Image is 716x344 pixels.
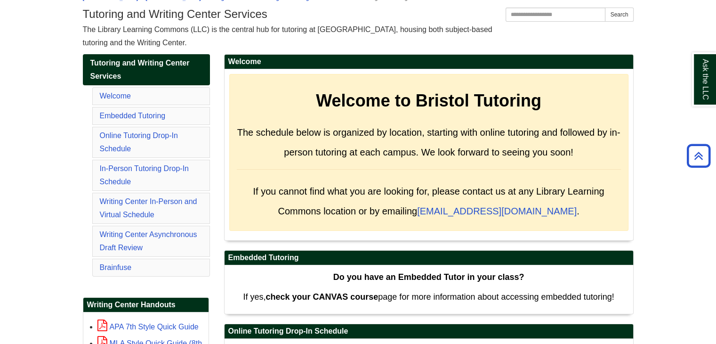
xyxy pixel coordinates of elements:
[83,25,492,47] span: The Library Learning Commons (LLC) is the central hub for tutoring at [GEOGRAPHIC_DATA], housing ...
[100,164,189,186] a: In-Person Tutoring Drop-In Schedule
[417,206,577,216] a: [EMAIL_ADDRESS][DOMAIN_NAME]
[265,292,378,302] strong: check your CANVAS course
[243,292,614,302] span: If yes, page for more information about accessing embedded tutoring!
[225,55,633,69] h2: Welcome
[83,298,209,312] h2: Writing Center Handouts
[684,149,714,162] a: Back to Top
[237,127,620,157] span: The schedule below is organized by location, starting with online tutoring and followed by in-per...
[333,272,524,282] strong: Do you have an Embedded Tutor in your class?
[83,54,210,85] a: Tutoring and Writing Center Services
[253,186,604,216] span: If you cannot find what you are looking for, please contact us at any Library Learning Commons lo...
[83,8,634,21] h1: Tutoring and Writing Center Services
[225,324,633,339] h2: Online Tutoring Drop-In Schedule
[100,112,166,120] a: Embedded Tutoring
[97,323,199,331] a: APA 7th Style Quick Guide
[90,59,190,80] span: Tutoring and Writing Center Services
[100,92,131,100] a: Welcome
[316,91,541,110] strong: Welcome to Bristol Tutoring
[100,131,178,153] a: Online Tutoring Drop-In Schedule
[225,251,633,265] h2: Embedded Tutoring
[605,8,633,22] button: Search
[100,263,132,271] a: Brainfuse
[100,230,197,252] a: Writing Center Asynchronous Draft Review
[100,197,197,219] a: Writing Center In-Person and Virtual Schedule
